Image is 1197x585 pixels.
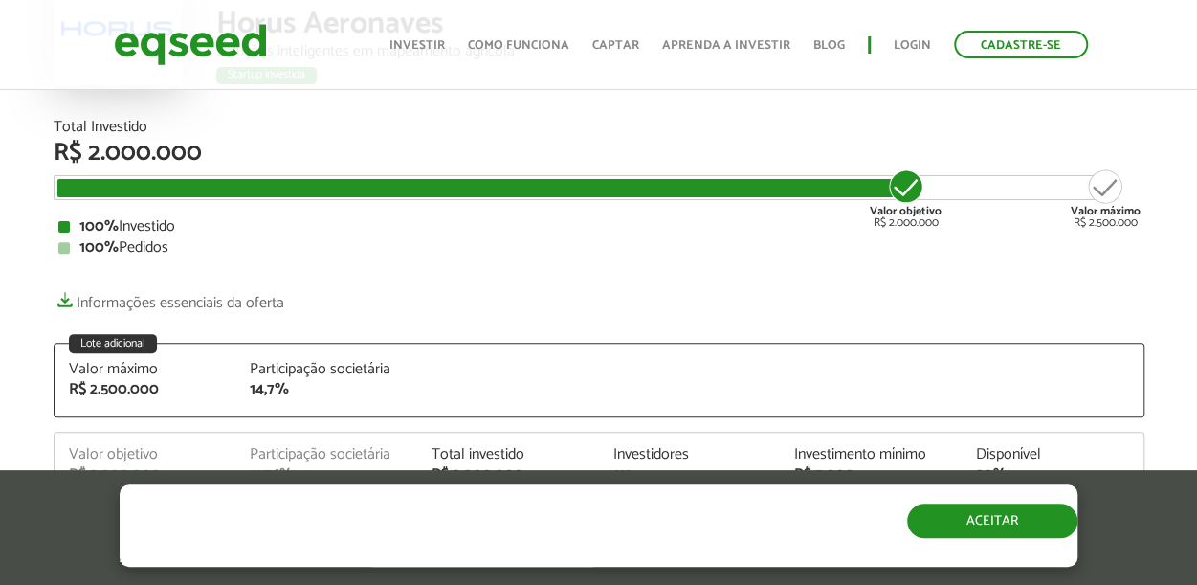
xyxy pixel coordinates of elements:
div: Total investido [432,447,585,462]
div: Total Investido [54,120,1144,135]
img: EqSeed [114,19,267,70]
a: Cadastre-se [954,31,1088,58]
a: Blog [813,39,845,52]
a: Aprenda a investir [662,39,790,52]
div: 111 [612,467,765,483]
strong: 100% [79,235,119,260]
a: Informações essenciais da oferta [54,284,284,311]
div: 11,76% [250,467,403,483]
div: R$ 2.000.000 [432,467,585,483]
div: Investidores [612,447,765,462]
div: Pedidos [58,240,1140,256]
div: Participação societária [250,362,403,377]
div: 14,7% [250,382,403,397]
p: Ao clicar em "aceitar", você aceita nossa . [120,549,694,567]
div: R$ 2.000.000 [54,141,1144,166]
div: Valor máximo [69,362,222,377]
strong: Valor máximo [1071,202,1141,220]
strong: Valor objetivo [870,202,942,220]
h5: O site da EqSeed utiliza cookies para melhorar sua navegação. [120,484,694,544]
a: política de privacidade e de cookies [372,551,593,567]
div: R$ 2.500.000 [1071,168,1141,229]
strong: 100% [79,214,119,239]
div: Investido [58,219,1140,235]
div: Lote adicional [69,334,157,353]
a: Login [894,39,931,52]
div: Valor objetivo [69,447,222,462]
a: Investir [389,39,445,52]
div: R$ 2.000.000 [870,168,942,229]
button: Aceitar [907,504,1077,538]
div: R$ 2.500.000 [69,382,222,397]
div: R$ 2.000.000 [69,467,222,483]
a: Como funciona [468,39,569,52]
div: Disponível [976,447,1129,462]
div: 20% [976,467,1129,483]
div: R$ 5.000 [794,467,947,483]
div: Participação societária [250,447,403,462]
a: Captar [592,39,639,52]
div: Investimento mínimo [794,447,947,462]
